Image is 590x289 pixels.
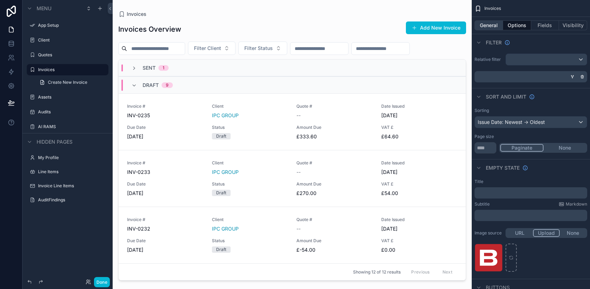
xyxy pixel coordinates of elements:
[559,201,587,207] a: Markdown
[475,108,489,113] label: Sorting
[507,229,533,237] button: URL
[38,109,107,115] label: Audits
[37,138,73,145] span: Hidden pages
[475,134,494,139] label: Page size
[475,210,587,221] div: scrollable content
[503,20,531,30] button: Options
[353,269,401,275] span: Showing 12 of 12 results
[38,67,104,73] label: Invoices
[38,155,107,161] label: My Profile
[475,116,587,128] button: Issue Date: Newest -> Oldest
[48,80,87,85] span: Create New Invoice
[143,82,159,89] span: Draft
[486,164,520,171] span: Empty state
[38,94,107,100] label: Assets
[560,229,586,237] button: None
[38,37,107,43] label: Client
[566,201,587,207] span: Markdown
[475,20,503,30] button: General
[544,144,586,152] button: None
[38,169,107,175] label: Line Items
[38,124,107,130] label: AI RAMS
[559,20,587,30] button: Visibility
[38,197,107,203] label: AuditFindings
[475,187,587,199] div: scrollable content
[475,230,503,236] label: Image source
[475,117,587,128] div: Issue Date: Newest -> Oldest
[166,82,169,88] div: 9
[475,57,503,62] label: Relative filter
[37,5,51,12] span: Menu
[38,183,107,189] label: Invoice Line Items
[475,179,483,184] label: Title
[35,77,108,88] a: Create New Invoice
[486,93,526,100] span: Sort And Limit
[475,201,490,207] label: Subtitle
[94,277,110,287] button: Done
[531,20,559,30] button: Fields
[38,52,107,58] label: Quotes
[500,144,544,152] button: Paginate
[38,23,107,28] label: App Setup
[486,39,502,46] span: Filter
[484,6,501,11] span: Invoices
[163,65,164,71] div: 1
[143,64,156,71] span: Sent
[533,229,560,237] button: Upload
